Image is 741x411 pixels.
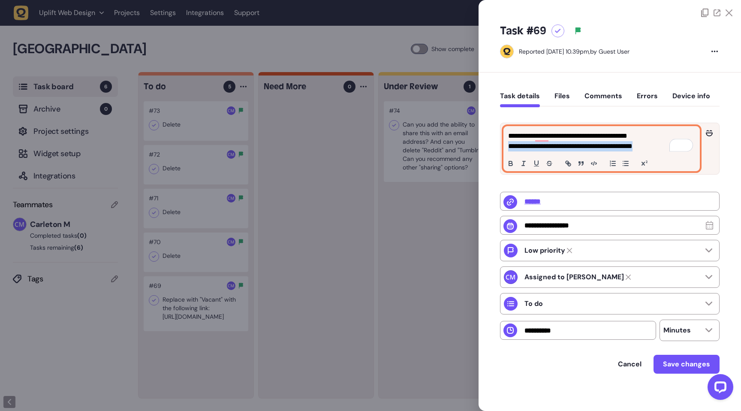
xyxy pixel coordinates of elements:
p: Minutes [663,326,691,335]
p: Low priority [524,246,565,255]
button: Save changes [654,355,720,374]
div: by Guest User [519,47,630,56]
button: Comments [584,92,622,107]
button: Cancel [609,356,650,373]
div: To enrich screen reader interactions, please activate Accessibility in Grammarly extension settings [504,127,699,171]
div: Reported [DATE] 10.39pm, [519,48,590,55]
strong: Carleton M [524,273,624,281]
button: Files [554,92,570,107]
img: Guest User [500,45,513,58]
button: Device info [672,92,710,107]
iframe: LiveChat chat widget [701,371,737,407]
p: To do [524,299,543,308]
button: Errors [637,92,658,107]
span: Save changes [663,361,710,368]
button: Task details [500,92,540,107]
h5: Task #69 [500,24,546,38]
span: Cancel [618,361,642,368]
